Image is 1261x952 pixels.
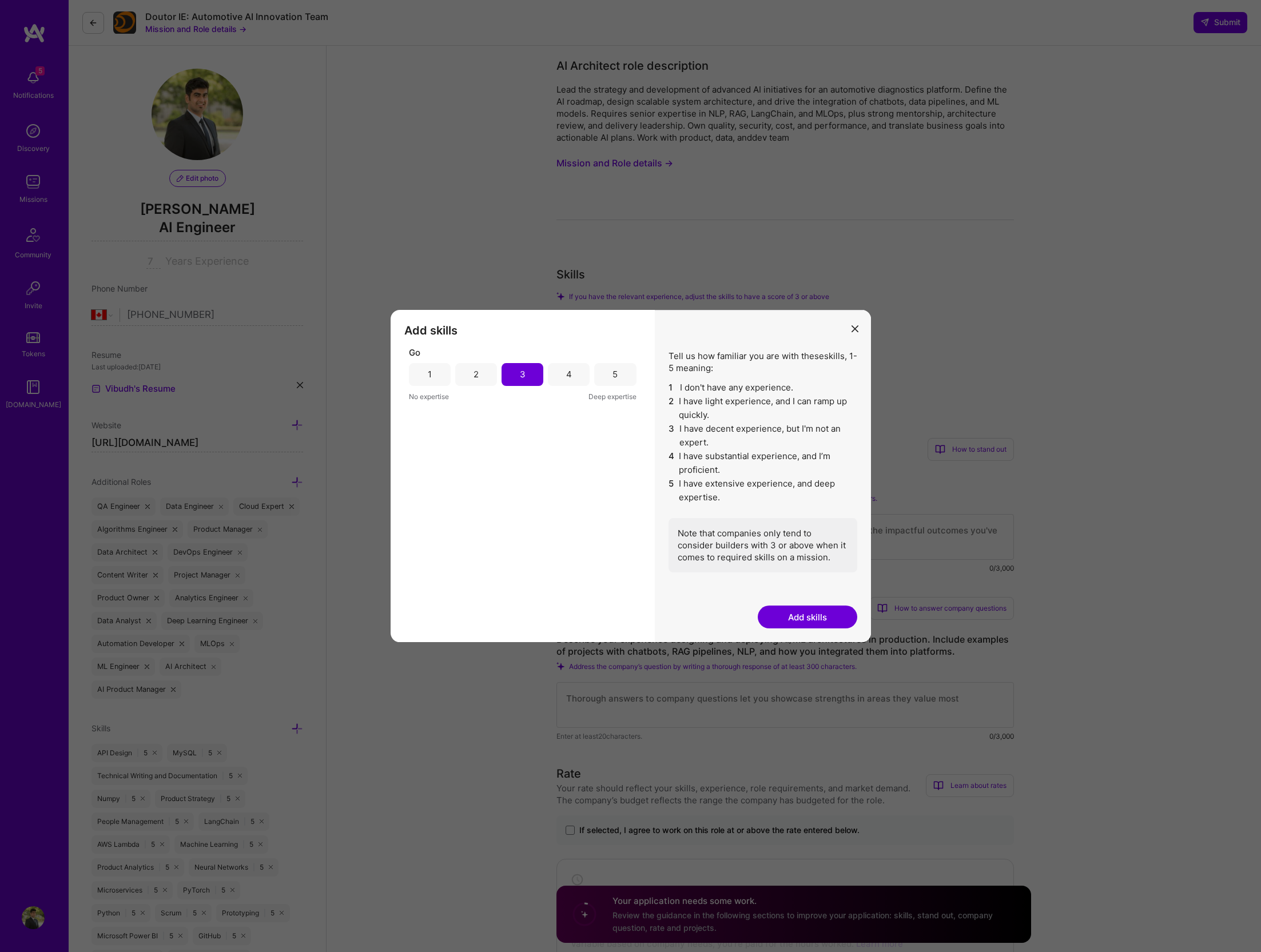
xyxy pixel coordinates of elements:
li: I have substantial experience, and I’m proficient. [669,449,857,477]
li: I have extensive experience, and deep expertise. [669,477,857,504]
div: 1 [428,368,432,380]
span: 2 [669,395,675,422]
div: modal [391,310,871,643]
li: I have light experience, and I can ramp up quickly. [669,395,857,422]
span: 3 [669,422,675,449]
span: 5 [669,477,675,504]
span: Deep expertise [588,391,637,403]
span: 4 [669,449,675,477]
div: 2 [474,368,479,380]
i: icon Close [852,325,858,332]
span: No expertise [409,391,449,403]
li: I have decent experience, but I'm not an expert. [669,422,857,449]
div: Note that companies only tend to consider builders with 3 or above when it comes to required skil... [669,518,857,572]
h3: Add skills [404,324,641,337]
span: Go [409,346,420,359]
li: I don't have any experience. [669,381,857,395]
span: 1 [669,381,675,395]
div: Tell us how familiar you are with these skills , 1-5 meaning: [669,350,857,572]
div: 5 [612,368,618,380]
button: Add skills [758,606,857,628]
div: 3 [520,368,526,380]
div: 4 [566,368,572,380]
